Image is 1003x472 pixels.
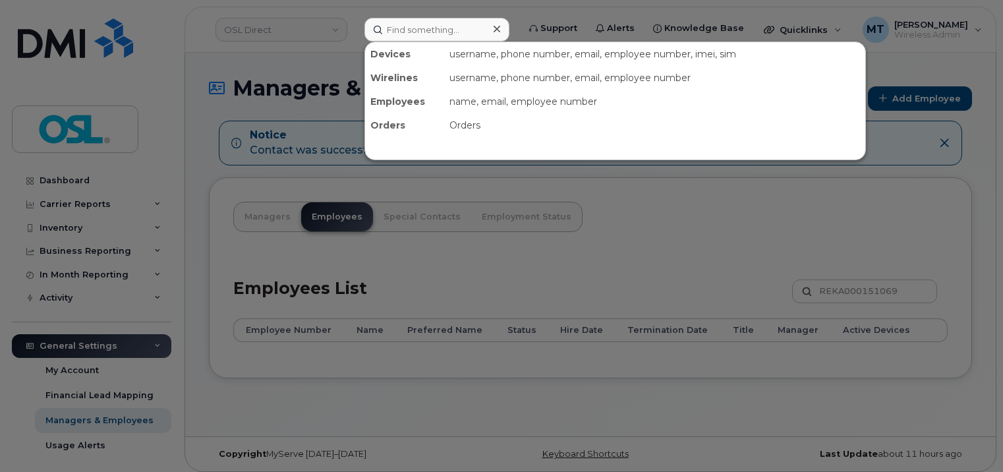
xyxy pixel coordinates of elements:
[444,113,865,137] div: Orders
[365,66,444,90] div: Wirelines
[444,42,865,66] div: username, phone number, email, employee number, imei, sim
[444,66,865,90] div: username, phone number, email, employee number
[444,90,865,113] div: name, email, employee number
[365,90,444,113] div: Employees
[365,113,444,137] div: Orders
[365,42,444,66] div: Devices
